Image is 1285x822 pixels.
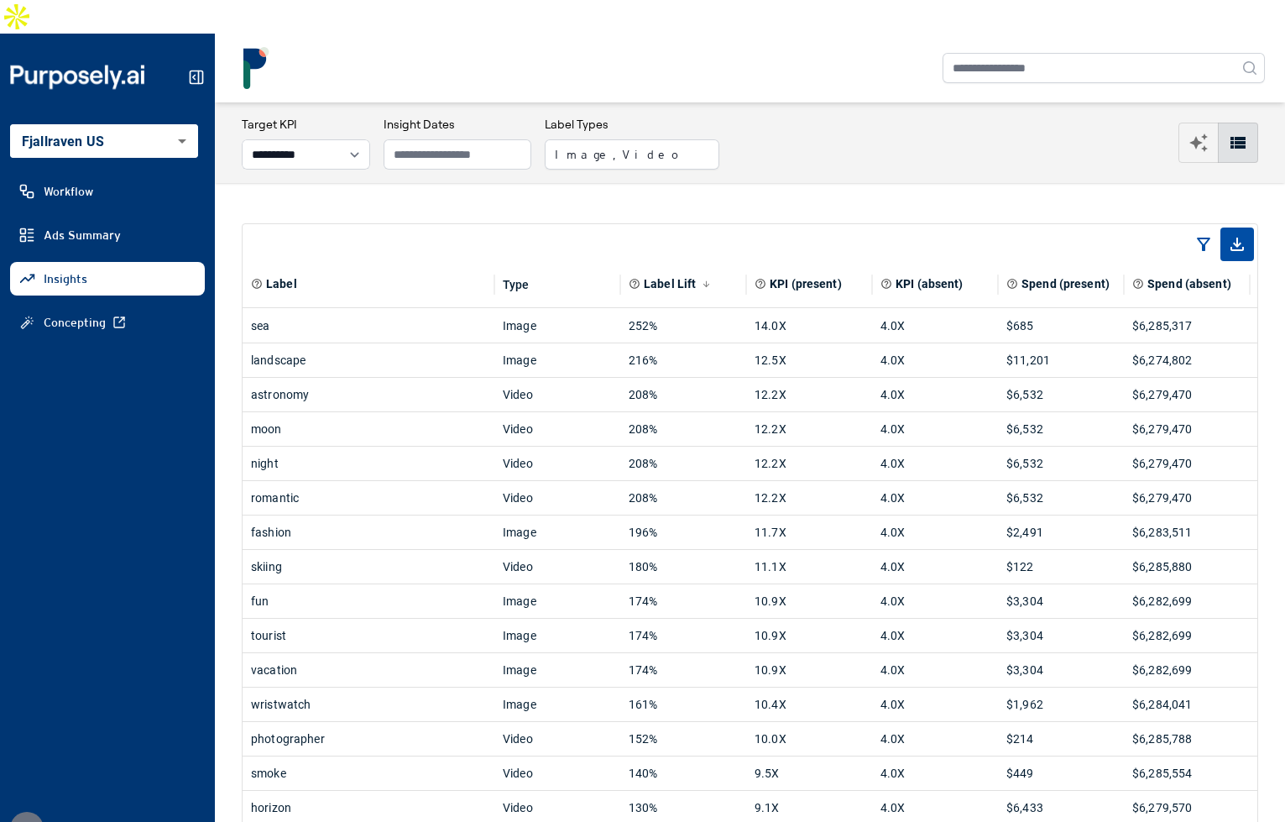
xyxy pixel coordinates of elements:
div: 174% [629,619,738,652]
div: 10.9X [755,653,864,687]
div: Type [503,278,530,291]
svg: Primary effectiveness metric calculated as a relative difference (% change) in the chosen KPI whe... [629,278,640,290]
button: Sort [697,275,715,293]
div: 252% [629,309,738,343]
a: Ads Summary [10,218,205,252]
div: 12.2X [755,447,864,480]
div: 4.0X [880,688,990,721]
a: Concepting [10,306,205,339]
div: smoke [251,757,486,790]
div: 180% [629,550,738,584]
div: $6,532 [1006,412,1115,446]
div: moon [251,412,486,446]
div: 208% [629,378,738,411]
div: 4.0X [880,722,990,756]
div: Video [503,722,612,756]
span: Ads Summary [44,227,121,243]
span: Export as CSV [1220,228,1254,261]
div: 4.0X [880,619,990,652]
div: Image [503,688,612,721]
div: Video [503,550,612,584]
div: $6,279,470 [1132,481,1241,515]
span: Spend (present) [1021,275,1110,292]
div: 12.2X [755,412,864,446]
span: Workflow [44,183,93,200]
span: KPI (present) [770,275,842,292]
h3: Target KPI [242,116,370,133]
div: Video [503,481,612,515]
div: 208% [629,447,738,480]
h3: Insight Dates [384,116,531,133]
div: $6,285,317 [1132,309,1241,343]
button: Image, Video [545,139,719,170]
div: romantic [251,481,486,515]
div: 9.5X [755,757,864,790]
div: $6,532 [1006,378,1115,411]
div: $6,284,041 [1132,688,1241,721]
div: 208% [629,481,738,515]
svg: Element or component part of the ad [251,278,263,290]
svg: Aggregate KPI value of all ads where label is present [755,278,766,290]
div: $6,279,470 [1132,412,1241,446]
div: tourist [251,619,486,652]
div: $6,532 [1006,481,1115,515]
svg: Aggregate KPI value of all ads where label is absent [880,278,892,290]
div: $214 [1006,722,1115,756]
div: Image [503,653,612,687]
div: Image [503,309,612,343]
div: 4.0X [880,412,990,446]
img: logo [235,47,277,89]
div: Image [503,584,612,618]
div: $6,279,470 [1132,378,1241,411]
div: $3,304 [1006,653,1115,687]
div: 196% [629,516,738,549]
div: Video [503,757,612,790]
div: 4.0X [880,584,990,618]
div: $449 [1006,757,1115,790]
div: night [251,447,486,480]
div: $6,532 [1006,447,1115,480]
div: 10.4X [755,688,864,721]
div: $6,282,699 [1132,653,1241,687]
div: Video [503,378,612,411]
div: 152% [629,722,738,756]
div: astronomy [251,378,486,411]
div: $6,274,802 [1132,343,1241,377]
span: KPI (absent) [896,275,964,292]
div: 208% [629,412,738,446]
div: $11,201 [1006,343,1115,377]
div: $3,304 [1006,584,1115,618]
span: Label [266,275,297,292]
div: $6,285,880 [1132,550,1241,584]
div: $6,282,699 [1132,619,1241,652]
div: 4.0X [880,653,990,687]
div: $6,285,554 [1132,757,1241,790]
div: skiing [251,550,486,584]
div: photographer [251,722,486,756]
div: fun [251,584,486,618]
span: Concepting [44,314,106,331]
div: Fjallraven US [10,124,198,158]
div: $6,283,511 [1132,516,1241,549]
div: Image [503,343,612,377]
span: Label Lift [644,275,696,292]
div: 216% [629,343,738,377]
div: 10.9X [755,619,864,652]
div: 4.0X [880,550,990,584]
div: vacation [251,653,486,687]
div: 4.0X [880,378,990,411]
div: 11.1X [755,550,864,584]
div: $6,282,699 [1132,584,1241,618]
div: $6,285,788 [1132,722,1241,756]
div: sea [251,309,486,343]
div: $1,962 [1006,688,1115,721]
div: 12.2X [755,378,864,411]
div: 174% [629,653,738,687]
div: 11.7X [755,516,864,549]
div: 4.0X [880,447,990,480]
span: Insights [44,270,87,287]
div: 12.2X [755,481,864,515]
div: 4.0X [880,516,990,549]
div: 4.0X [880,343,990,377]
svg: Total spend on all ads where label is absent [1132,278,1144,290]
